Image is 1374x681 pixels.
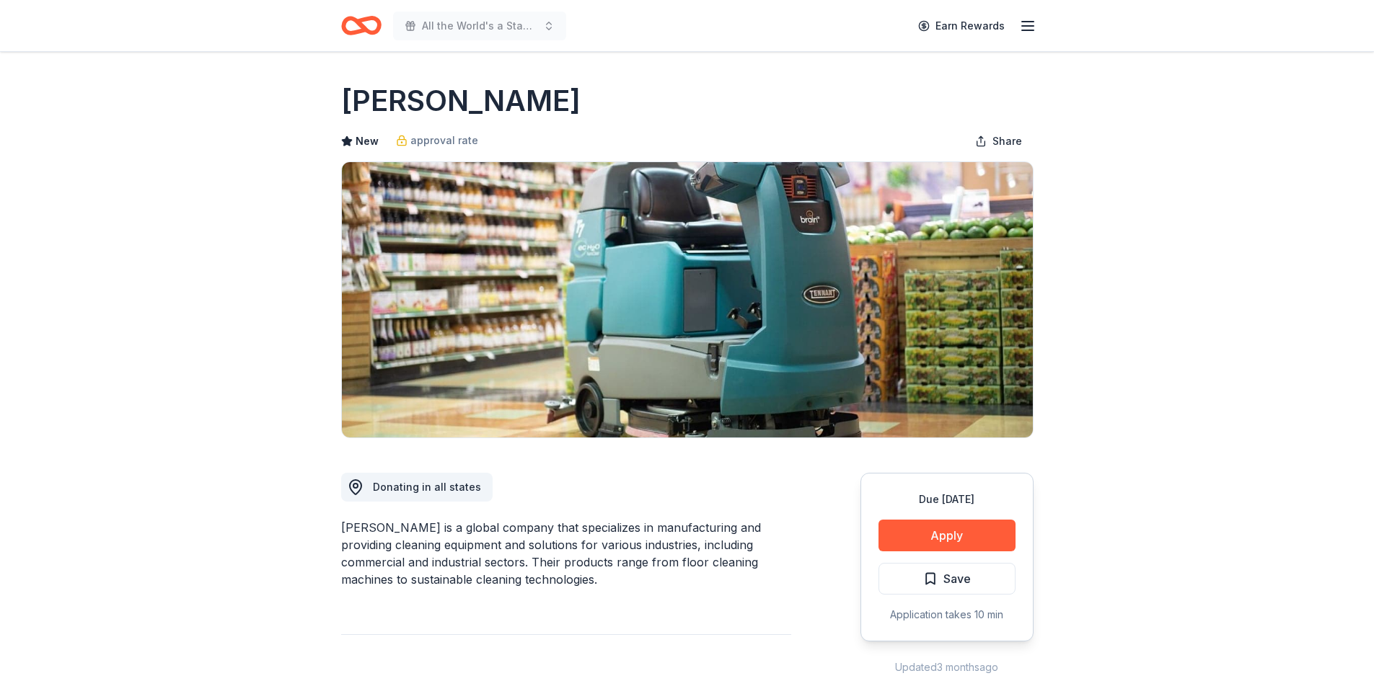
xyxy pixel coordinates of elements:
[342,162,1033,437] img: Image for Tennant
[860,659,1034,676] div: Updated 3 months ago
[341,9,382,43] a: Home
[356,133,379,150] span: New
[910,13,1013,39] a: Earn Rewards
[422,17,537,35] span: All the World's a Stage - Winter Gala
[878,563,1016,595] button: Save
[396,132,478,149] a: approval rate
[878,491,1016,508] div: Due [DATE]
[410,132,478,149] span: approval rate
[964,127,1034,156] button: Share
[373,481,481,493] span: Donating in all states
[943,569,971,588] span: Save
[992,133,1022,150] span: Share
[393,12,566,40] button: All the World's a Stage - Winter Gala
[341,81,581,121] h1: [PERSON_NAME]
[878,606,1016,623] div: Application takes 10 min
[878,520,1016,551] button: Apply
[341,519,791,588] div: [PERSON_NAME] is a global company that specializes in manufacturing and providing cleaning equipm...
